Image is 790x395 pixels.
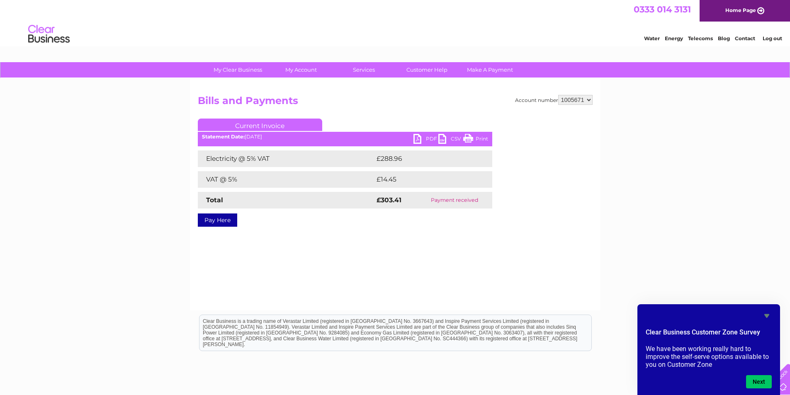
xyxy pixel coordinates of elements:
[198,95,593,111] h2: Bills and Payments
[718,35,730,41] a: Blog
[463,134,488,146] a: Print
[644,35,660,41] a: Water
[206,196,223,204] strong: Total
[28,22,70,47] img: logo.png
[646,311,772,388] div: Clear Business Customer Zone Survey
[330,62,398,78] a: Services
[634,4,691,15] a: 0333 014 3131
[646,345,772,368] p: We have been working really hard to improve the self-serve options available to you on Customer Zone
[374,171,475,188] td: £14.45
[267,62,335,78] a: My Account
[204,62,272,78] a: My Clear Business
[393,62,461,78] a: Customer Help
[374,150,478,167] td: £288.96
[688,35,713,41] a: Telecoms
[202,133,245,140] b: Statement Date:
[198,119,322,131] a: Current Invoice
[198,134,492,140] div: [DATE]
[735,35,755,41] a: Contact
[198,171,374,188] td: VAT @ 5%
[438,134,463,146] a: CSV
[456,62,524,78] a: Make A Payment
[198,213,237,227] a: Pay Here
[413,134,438,146] a: PDF
[762,311,772,321] button: Hide survey
[746,375,772,388] button: Next question
[646,327,772,342] h2: Clear Business Customer Zone Survey
[417,192,492,208] td: Payment received
[515,95,593,105] div: Account number
[198,150,374,167] td: Electricity @ 5% VAT
[377,196,401,204] strong: £303.41
[665,35,683,41] a: Energy
[763,35,782,41] a: Log out
[199,5,591,40] div: Clear Business is a trading name of Verastar Limited (registered in [GEOGRAPHIC_DATA] No. 3667643...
